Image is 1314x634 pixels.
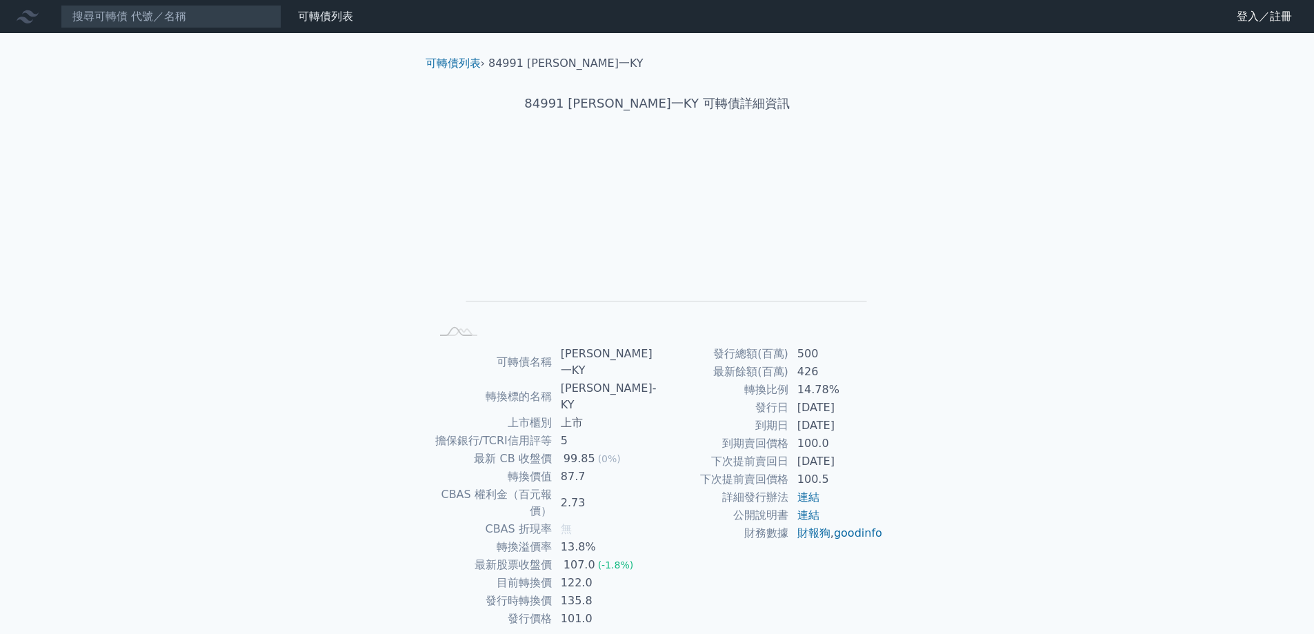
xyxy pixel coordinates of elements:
g: Chart [453,157,867,321]
div: 99.85 [561,450,598,467]
td: 500 [789,345,884,363]
td: 發行總額(百萬) [657,345,789,363]
td: 發行日 [657,399,789,417]
td: 最新股票收盤價 [431,556,553,574]
td: 13.8% [553,538,657,556]
td: 轉換標的名稱 [431,379,553,414]
td: 2.73 [553,486,657,520]
td: 最新 CB 收盤價 [431,450,553,468]
td: 轉換價值 [431,468,553,486]
li: › [426,55,485,72]
td: [DATE] [789,453,884,470]
td: 到期日 [657,417,789,435]
td: 下次提前賣回價格 [657,470,789,488]
td: 最新餘額(百萬) [657,363,789,381]
input: 搜尋可轉債 代號／名稱 [61,5,281,28]
td: [PERSON_NAME]一KY [553,345,657,379]
td: 轉換比例 [657,381,789,399]
a: 連結 [797,508,819,522]
td: 發行時轉換價 [431,592,553,610]
td: 100.5 [789,470,884,488]
td: 目前轉換價 [431,574,553,592]
td: 到期賣回價格 [657,435,789,453]
td: 上市櫃別 [431,414,553,432]
td: CBAS 折現率 [431,520,553,538]
td: 轉換溢價率 [431,538,553,556]
span: 無 [561,522,572,535]
a: 可轉債列表 [298,10,353,23]
a: 連結 [797,491,819,504]
td: 可轉債名稱 [431,345,553,379]
h1: 84991 [PERSON_NAME]一KY 可轉債詳細資訊 [415,94,900,113]
li: 84991 [PERSON_NAME]一KY [488,55,644,72]
td: 14.78% [789,381,884,399]
td: 87.7 [553,468,657,486]
a: 登入／註冊 [1226,6,1303,28]
td: 詳細發行辦法 [657,488,789,506]
td: 426 [789,363,884,381]
td: 100.0 [789,435,884,453]
td: , [789,524,884,542]
td: 135.8 [553,592,657,610]
a: 財報狗 [797,526,830,539]
td: 擔保銀行/TCRI信用評等 [431,432,553,450]
span: (0%) [598,453,621,464]
a: goodinfo [834,526,882,539]
td: [DATE] [789,399,884,417]
td: CBAS 權利金（百元報價） [431,486,553,520]
td: 5 [553,432,657,450]
td: 101.0 [553,610,657,628]
td: [DATE] [789,417,884,435]
a: 可轉債列表 [426,57,481,70]
td: 財務數據 [657,524,789,542]
div: 107.0 [561,557,598,573]
td: 公開說明書 [657,506,789,524]
td: 上市 [553,414,657,432]
span: (-1.8%) [598,559,634,571]
td: 下次提前賣回日 [657,453,789,470]
td: 122.0 [553,574,657,592]
td: [PERSON_NAME]-KY [553,379,657,414]
td: 發行價格 [431,610,553,628]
